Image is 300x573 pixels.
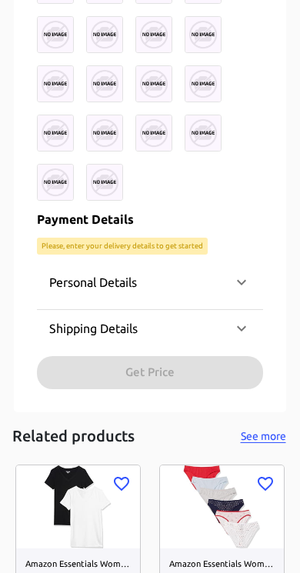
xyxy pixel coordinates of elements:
[135,16,172,53] img: uc
[49,273,137,291] p: Personal Details
[37,310,263,347] div: Shipping Details
[238,427,288,446] button: See more
[49,319,138,338] p: Shipping Details
[135,65,172,102] img: uc
[42,241,203,252] p: Please, enter your delivery details to get started
[25,558,131,571] h6: Amazon Essentials Women's Classic-Fit Short-Sleeve V-Neck T-Shirt, Multipacks
[185,65,222,102] img: uc
[37,210,263,228] p: Payment Details
[16,465,140,548] img: Amazon Essentials Women's Classic-Fit Short-Sleeve V-Neck T-Shirt, Multipacks image
[135,115,172,152] img: uc
[185,115,222,152] img: uc
[86,65,123,102] img: uc
[37,16,74,53] img: uc
[169,558,275,571] h6: Amazon Essentials Women's Cotton Bikini Brief Underwear (Available in Plus Size), Multipacks
[86,16,123,53] img: uc
[160,465,284,548] img: Amazon Essentials Women's Cotton Bikini Brief Underwear (Available in Plus Size), Multipacks image
[37,115,74,152] img: uc
[12,426,135,447] h5: Related products
[37,264,263,301] div: Personal Details
[86,115,123,152] img: uc
[185,16,222,53] img: uc
[86,164,123,201] img: uc
[37,65,74,102] img: uc
[37,164,74,201] img: uc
